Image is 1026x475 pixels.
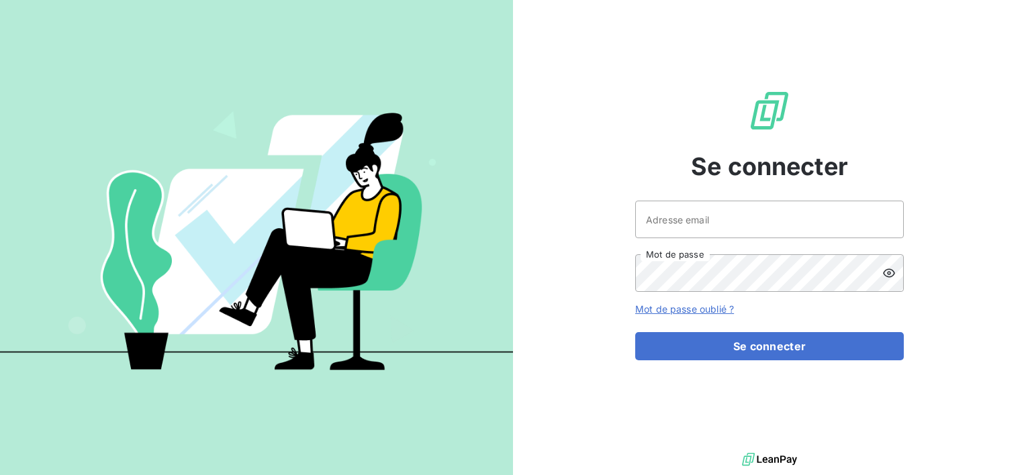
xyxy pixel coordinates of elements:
[635,303,734,315] a: Mot de passe oublié ?
[635,332,904,360] button: Se connecter
[635,201,904,238] input: placeholder
[748,89,791,132] img: Logo LeanPay
[691,148,848,184] span: Se connecter
[742,450,797,470] img: logo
